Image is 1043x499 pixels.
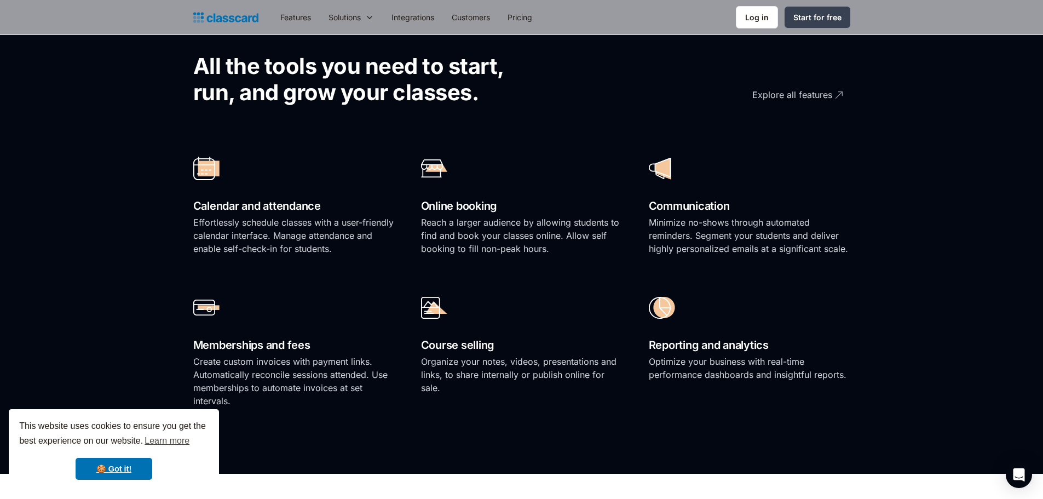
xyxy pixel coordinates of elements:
h2: Online booking [421,197,623,216]
div: cookieconsent [9,409,219,490]
p: Create custom invoices with payment links. Automatically reconcile sessions attended. Use members... [193,355,395,408]
p: Effortlessly schedule classes with a user-friendly calendar interface. Manage attendance and enab... [193,216,395,255]
h2: Calendar and attendance [193,197,395,216]
div: Solutions [320,5,383,30]
h2: Reporting and analytics [649,336,850,355]
a: Features [272,5,320,30]
p: Minimize no-shows through automated reminders. Segment your students and deliver highly personali... [649,216,850,255]
a: home [193,10,258,25]
a: Integrations [383,5,443,30]
p: Optimize your business with real-time performance dashboards and insightful reports. [649,355,850,381]
div: Open Intercom Messenger [1006,462,1032,488]
a: learn more about cookies [143,433,191,449]
p: Reach a larger audience by allowing students to find and book your classes online. Allow self boo... [421,216,623,255]
span: This website uses cookies to ensure you get the best experience on our website. [19,420,209,449]
iframe: profile [4,16,171,100]
h2: Communication [649,197,850,216]
a: Explore all features [692,80,845,110]
a: dismiss cookie message [76,458,152,480]
h2: All the tools you need to start, run, and grow your classes. [193,53,541,106]
h2: Memberships and fees [193,336,395,355]
p: Organize your notes, videos, presentations and links, to share internally or publish online for s... [421,355,623,394]
h2: Course selling [421,336,623,355]
a: Customers [443,5,499,30]
a: Pricing [499,5,541,30]
div: Log in [745,12,769,23]
div: Solutions [329,12,361,23]
div: Explore all features [752,80,832,101]
a: Log in [736,6,778,28]
a: Start for free [785,7,850,28]
div: Start for free [793,12,842,23]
